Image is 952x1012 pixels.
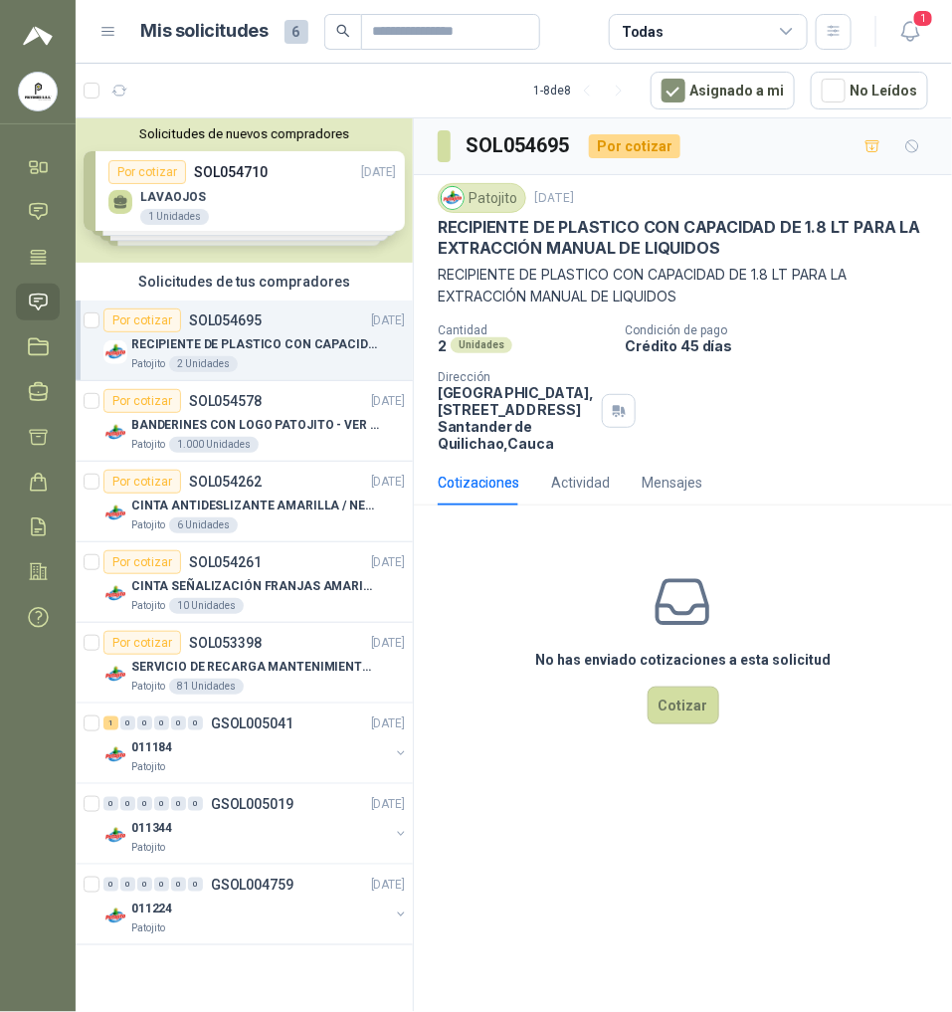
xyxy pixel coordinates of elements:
[154,716,169,730] div: 0
[188,878,203,892] div: 0
[892,14,928,50] button: 1
[438,183,526,213] div: Patojito
[438,323,610,337] p: Cantidad
[188,797,203,811] div: 0
[371,876,405,895] p: [DATE]
[131,920,165,936] p: Patojito
[131,679,165,695] p: Patojito
[171,716,186,730] div: 0
[189,636,262,650] p: SOL053398
[131,759,165,775] p: Patojito
[103,340,127,364] img: Company Logo
[76,118,413,263] div: Solicitudes de nuevos compradoresPor cotizarSOL054710[DATE] LAVAOJOS1 UnidadesPor cotizarSOL05457...
[169,437,259,453] div: 1.000 Unidades
[442,187,464,209] img: Company Logo
[371,795,405,814] p: [DATE]
[131,840,165,856] p: Patojito
[84,126,405,141] button: Solicitudes de nuevos compradores
[137,797,152,811] div: 0
[141,17,269,46] h1: Mis solicitudes
[103,716,118,730] div: 1
[137,878,152,892] div: 0
[120,878,135,892] div: 0
[76,263,413,301] div: Solicitudes de tus compradores
[451,337,512,353] div: Unidades
[169,517,238,533] div: 6 Unidades
[438,384,594,452] p: [GEOGRAPHIC_DATA], [STREET_ADDRESS] Santander de Quilichao , Cauca
[371,311,405,330] p: [DATE]
[103,631,181,655] div: Por cotizar
[651,72,795,109] button: Asignado a mi
[626,323,944,337] p: Condición de pago
[438,264,928,307] p: RECIPIENTE DE PLASTICO CON CAPACIDAD DE 1.8 LT PARA LA EXTRACCIÓN MANUAL DE LIQUIDOS
[103,582,127,606] img: Company Logo
[626,337,944,354] p: Crédito 45 días
[211,878,293,892] p: GSOL004759
[535,649,831,671] h3: No has enviado cotizaciones a esta solicitud
[103,792,409,856] a: 0 0 0 0 0 0 GSOL005019[DATE] Company Logo011344Patojito
[211,797,293,811] p: GSOL005019
[131,598,165,614] p: Patojito
[169,679,244,695] div: 81 Unidades
[103,389,181,413] div: Por cotizar
[189,313,262,327] p: SOL054695
[189,394,262,408] p: SOL054578
[189,555,262,569] p: SOL054261
[188,716,203,730] div: 0
[438,337,447,354] p: 2
[154,797,169,811] div: 0
[103,905,127,928] img: Company Logo
[131,517,165,533] p: Patojito
[131,900,172,918] p: 011224
[23,24,53,48] img: Logo peakr
[154,878,169,892] div: 0
[131,577,379,596] p: CINTA SEÑALIZACIÓN FRANJAS AMARILLAS NEGRA
[642,472,702,494] div: Mensajes
[131,658,379,677] p: SERVICIO DE RECARGA MANTENIMIENTO Y PRESTAMOS DE EXTINTORES
[131,356,165,372] p: Patojito
[551,472,610,494] div: Actividad
[103,550,181,574] div: Por cotizar
[103,797,118,811] div: 0
[103,470,181,494] div: Por cotizar
[131,416,379,435] p: BANDERINES CON LOGO PATOJITO - VER DOC ADJUNTO
[589,134,680,158] div: Por cotizar
[103,743,127,767] img: Company Logo
[120,716,135,730] div: 0
[76,462,413,542] a: Por cotizarSOL054262[DATE] Company LogoCINTA ANTIDESLIZANTE AMARILLA / NEGRAPatojito6 Unidades
[534,189,574,208] p: [DATE]
[120,797,135,811] div: 0
[438,217,928,260] p: RECIPIENTE DE PLASTICO CON CAPACIDAD DE 1.8 LT PARA LA EXTRACCIÓN MANUAL DE LIQUIDOS
[169,356,238,372] div: 2 Unidades
[189,475,262,489] p: SOL054262
[438,370,594,384] p: Dirección
[103,502,127,525] img: Company Logo
[103,824,127,848] img: Company Logo
[19,73,57,110] img: Company Logo
[103,308,181,332] div: Por cotizar
[169,598,244,614] div: 10 Unidades
[103,711,409,775] a: 1 0 0 0 0 0 GSOL005041[DATE] Company Logo011184Patojito
[131,497,379,515] p: CINTA ANTIDESLIZANTE AMARILLA / NEGRA
[131,738,172,757] p: 011184
[131,335,379,354] p: RECIPIENTE DE PLASTICO CON CAPACIDAD DE 1.8 LT PARA LA EXTRACCIÓN MANUAL DE LIQUIDOS
[371,634,405,653] p: [DATE]
[103,878,118,892] div: 0
[622,21,664,43] div: Todas
[76,542,413,623] a: Por cotizarSOL054261[DATE] Company LogoCINTA SEÑALIZACIÓN FRANJAS AMARILLAS NEGRAPatojito10 Unidades
[103,421,127,445] img: Company Logo
[171,878,186,892] div: 0
[131,437,165,453] p: Patojito
[438,472,519,494] div: Cotizaciones
[371,392,405,411] p: [DATE]
[171,797,186,811] div: 0
[648,687,719,724] button: Cotizar
[103,663,127,687] img: Company Logo
[211,716,293,730] p: GSOL005041
[371,714,405,733] p: [DATE]
[131,819,172,838] p: 011344
[137,716,152,730] div: 0
[533,75,635,106] div: 1 - 8 de 8
[76,301,413,381] a: Por cotizarSOL054695[DATE] Company LogoRECIPIENTE DE PLASTICO CON CAPACIDAD DE 1.8 LT PARA LA EXT...
[912,9,934,28] span: 1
